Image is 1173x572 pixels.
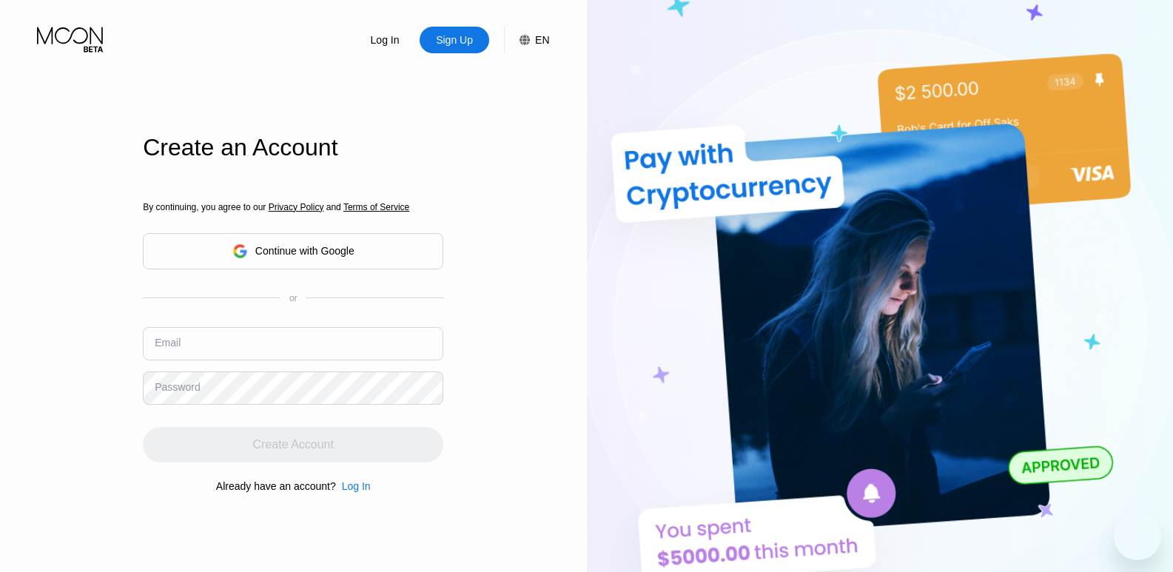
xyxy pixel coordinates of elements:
div: Log In [350,27,420,53]
div: Create an Account [143,134,443,161]
div: Log In [336,480,371,492]
span: and [323,202,343,212]
div: Email [155,337,181,349]
div: Log In [369,33,401,47]
span: Terms of Service [343,202,409,212]
div: EN [535,34,549,46]
div: By continuing, you agree to our [143,202,443,212]
div: Password [155,381,200,393]
iframe: Bouton de lancement de la fenêtre de messagerie [1114,513,1161,560]
div: or [289,293,298,303]
div: EN [504,27,549,53]
div: Already have an account? [216,480,336,492]
span: Privacy Policy [269,202,324,212]
div: Log In [342,480,371,492]
div: Sign Up [434,33,474,47]
div: Sign Up [420,27,489,53]
div: Continue with Google [255,245,354,257]
div: Continue with Google [143,233,443,269]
